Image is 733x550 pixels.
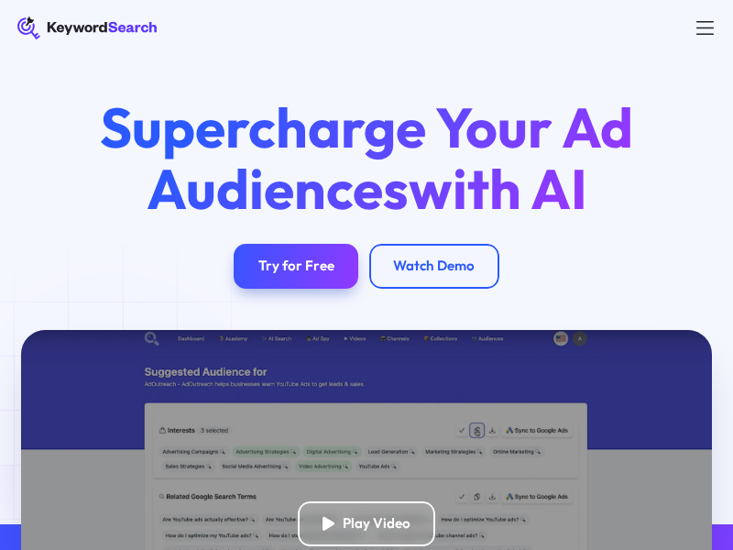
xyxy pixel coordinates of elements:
span: with AI [409,153,587,224]
div: Try for Free [258,258,334,275]
a: Try for Free [234,244,358,289]
div: Play Video [343,515,410,533]
div: Watch Demo [393,258,475,275]
h1: Supercharge Your Ad Audiences [54,97,679,219]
